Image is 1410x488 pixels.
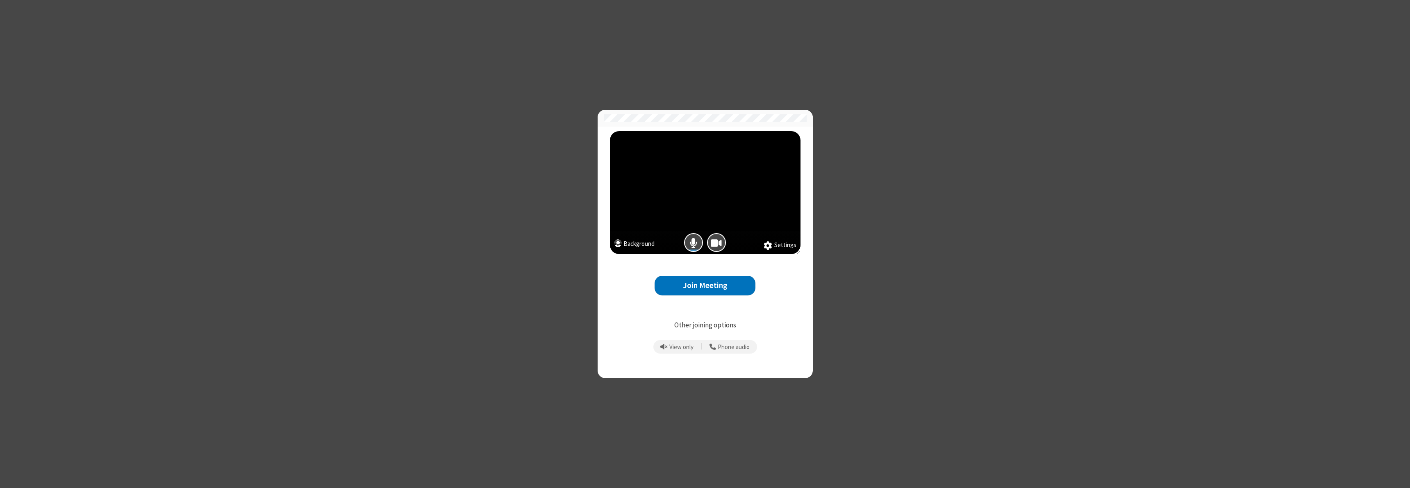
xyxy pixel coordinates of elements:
span: View only [669,344,694,351]
span: | [701,341,703,353]
button: Camera is on [707,233,726,252]
button: Mic is on [684,233,703,252]
span: Phone audio [718,344,750,351]
button: Prevent echo when there is already an active mic and speaker in the room. [657,340,697,354]
button: Use your phone for mic and speaker while you view the meeting on this device. [707,340,753,354]
button: Join Meeting [655,276,755,296]
p: Other joining options [610,320,801,331]
button: Background [614,239,655,250]
button: Settings [764,241,796,250]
